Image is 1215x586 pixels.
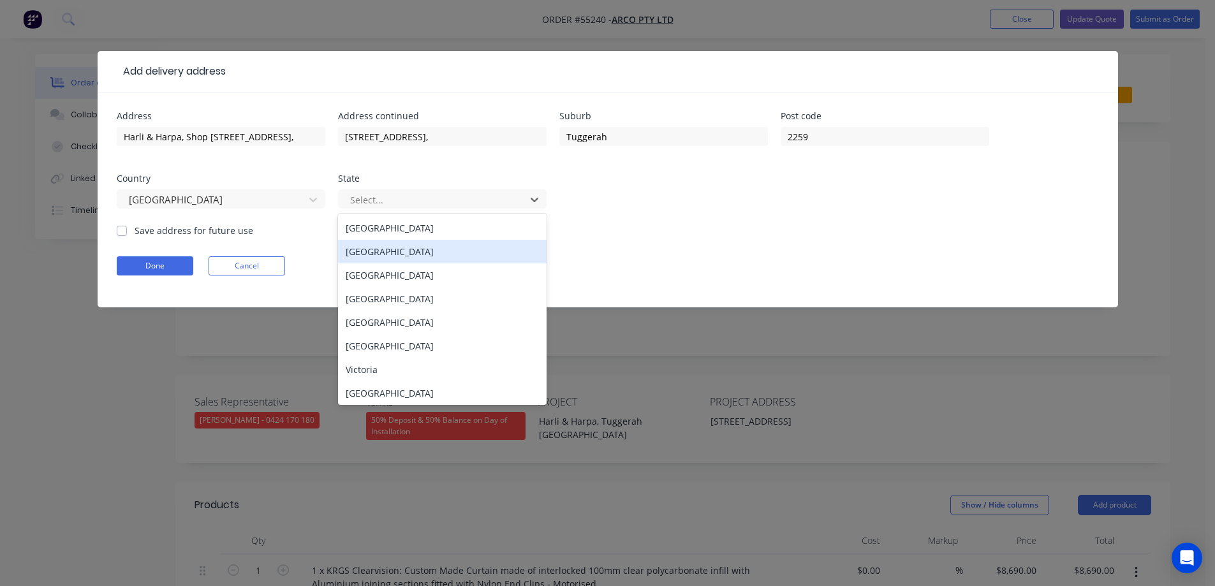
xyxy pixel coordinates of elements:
[338,311,547,334] div: [GEOGRAPHIC_DATA]
[1172,543,1202,573] div: Open Intercom Messenger
[559,112,768,121] div: Suburb
[338,381,547,405] div: [GEOGRAPHIC_DATA]
[209,256,285,275] button: Cancel
[338,358,547,381] div: Victoria
[338,334,547,358] div: [GEOGRAPHIC_DATA]
[338,174,547,183] div: State
[338,112,547,121] div: Address continued
[338,216,547,240] div: [GEOGRAPHIC_DATA]
[117,64,226,79] div: Add delivery address
[117,112,325,121] div: Address
[117,174,325,183] div: Country
[338,240,547,263] div: [GEOGRAPHIC_DATA]
[781,112,989,121] div: Post code
[117,256,193,275] button: Done
[338,287,547,311] div: [GEOGRAPHIC_DATA]
[135,224,253,237] label: Save address for future use
[338,263,547,287] div: [GEOGRAPHIC_DATA]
